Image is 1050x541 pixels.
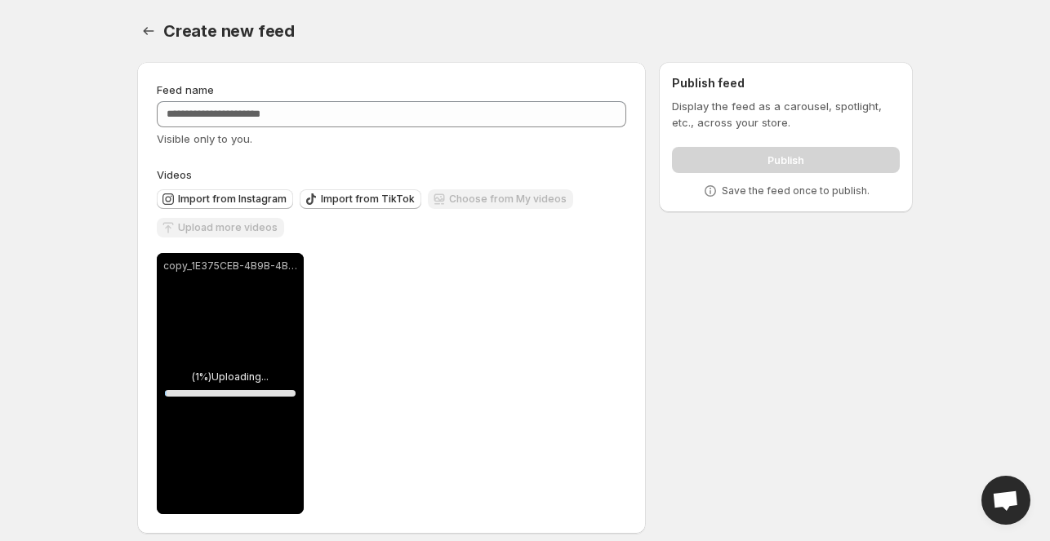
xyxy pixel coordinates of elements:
[672,98,900,131] p: Display the feed as a carousel, spotlight, etc., across your store.
[321,193,415,206] span: Import from TikTok
[178,193,287,206] span: Import from Instagram
[300,189,421,209] button: Import from TikTok
[157,83,214,96] span: Feed name
[163,259,297,273] p: copy_1E375CEB-4B9B-4B62-80D5-B7D38787A478 (1).mp4
[722,184,870,197] p: Save the feed once to publish.
[672,75,900,91] h2: Publish feed
[157,168,192,181] span: Videos
[157,189,293,209] button: Import from Instagram
[981,476,1030,525] div: Open chat
[163,21,295,41] span: Create new feed
[137,20,160,42] button: Settings
[157,132,252,145] span: Visible only to you.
